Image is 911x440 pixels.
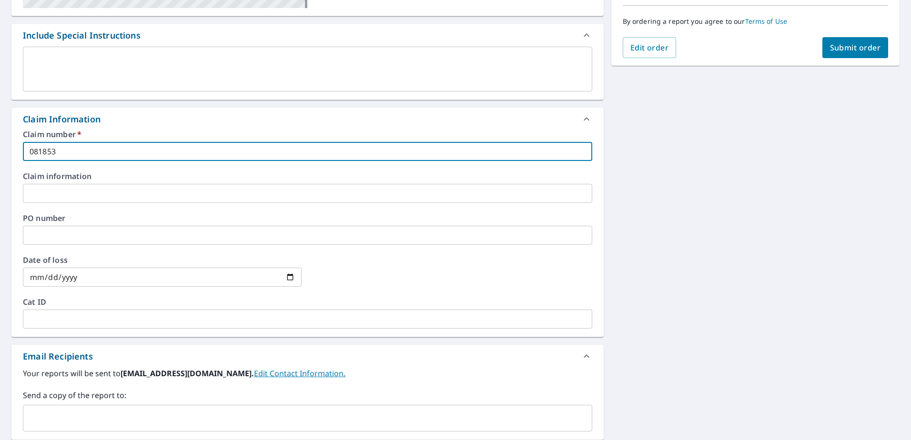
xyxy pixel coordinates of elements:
div: Email Recipients [11,345,604,368]
span: Edit order [630,42,669,53]
div: Claim Information [11,108,604,130]
label: Claim information [23,172,592,180]
label: PO number [23,214,592,222]
label: Cat ID [23,298,592,306]
div: Include Special Instructions [23,29,141,42]
div: Claim Information [23,113,101,126]
div: Email Recipients [23,350,93,363]
label: Claim number [23,130,592,138]
button: Edit order [623,37,677,58]
div: Include Special Instructions [11,24,604,47]
label: Your reports will be sent to [23,368,592,379]
p: By ordering a report you agree to our [623,17,888,26]
a: EditContactInfo [254,368,345,379]
button: Submit order [822,37,889,58]
label: Date of loss [23,256,302,264]
b: [EMAIL_ADDRESS][DOMAIN_NAME]. [121,368,254,379]
span: Submit order [830,42,881,53]
a: Terms of Use [745,17,788,26]
label: Send a copy of the report to: [23,390,592,401]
